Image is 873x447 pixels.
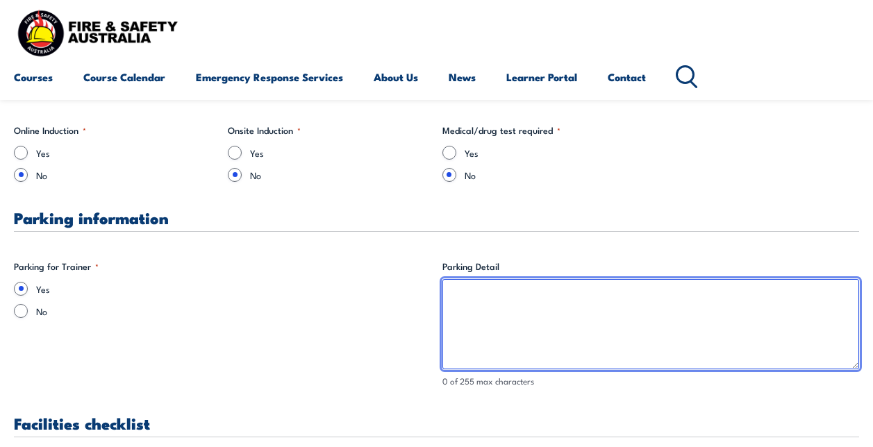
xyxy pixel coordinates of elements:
a: Emergency Response Services [196,60,343,94]
h3: Facilities checklist [14,415,859,431]
label: Yes [250,146,431,160]
legend: Medical/drug test required [442,124,560,137]
label: Parking Detail [442,260,860,273]
a: Course Calendar [83,60,165,94]
a: About Us [374,60,418,94]
a: Courses [14,60,53,94]
div: 0 of 255 max characters [442,375,860,388]
h3: Parking information [14,210,859,226]
legend: Parking for Trainer [14,260,99,273]
a: Contact [608,60,646,94]
label: No [36,304,431,318]
legend: Online Induction [14,124,86,137]
label: Yes [465,146,645,160]
label: Yes [36,146,217,160]
a: Learner Portal [506,60,577,94]
legend: Onsite Induction [228,124,301,137]
label: Yes [36,282,431,296]
a: News [449,60,476,94]
label: No [36,168,217,182]
label: No [465,168,645,182]
label: No [250,168,431,182]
